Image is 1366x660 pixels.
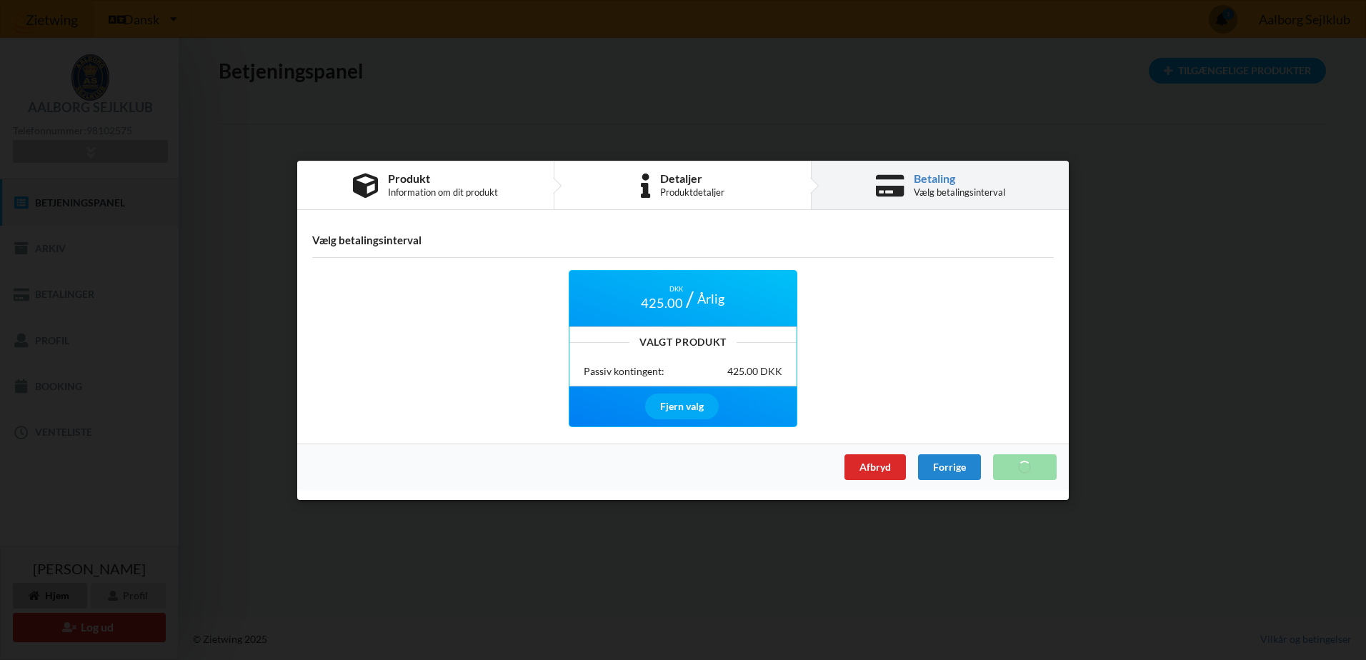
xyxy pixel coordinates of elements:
[914,186,1005,198] div: Vælg betalingsinterval
[569,337,797,347] div: Valgt Produkt
[690,285,732,312] div: Årlig
[660,173,724,184] div: Detaljer
[914,173,1005,184] div: Betaling
[584,364,664,379] div: Passiv kontingent:
[727,364,782,379] div: 425.00 DKK
[844,454,906,479] div: Afbryd
[388,173,498,184] div: Produkt
[388,186,498,198] div: Information om dit produkt
[669,285,683,294] span: DKK
[660,186,724,198] div: Produktdetaljer
[312,234,1054,247] h4: Vælg betalingsinterval
[918,454,981,479] div: Forrige
[641,294,683,312] span: 425.00
[645,394,719,419] div: Fjern valg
